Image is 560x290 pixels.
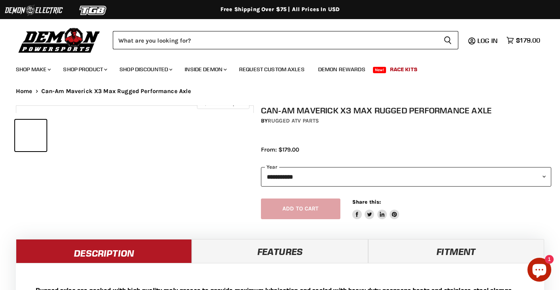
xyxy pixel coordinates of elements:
[352,199,381,205] span: Share this:
[261,117,552,125] div: by
[41,88,191,95] span: Can-Am Maverick X3 Max Rugged Performance Axle
[64,3,123,18] img: TGB Logo 2
[10,58,538,78] ul: Main menu
[113,31,437,49] input: Search
[312,61,371,78] a: Demon Rewards
[474,37,502,44] a: Log in
[4,3,64,18] img: Demon Electric Logo 2
[502,35,544,46] a: $179.00
[233,61,311,78] a: Request Custom Axles
[261,105,552,115] h1: Can-Am Maverick X3 Max Rugged Performance Axle
[16,26,103,54] img: Demon Powersports
[179,61,232,78] a: Inside Demon
[192,239,368,263] a: Features
[15,120,46,151] button: IMAGE thumbnail
[352,199,400,220] aside: Share this:
[261,167,552,187] select: year
[10,61,56,78] a: Shop Make
[477,37,498,45] span: Log in
[384,61,423,78] a: Race Kits
[57,61,112,78] a: Shop Product
[525,258,554,284] inbox-online-store-chat: Shopify online store chat
[373,67,386,73] span: New!
[201,100,245,106] span: Click to expand
[16,239,192,263] a: Description
[114,61,177,78] a: Shop Discounted
[368,239,544,263] a: Fitment
[268,117,319,124] a: Rugged ATV Parts
[113,31,458,49] form: Product
[437,31,458,49] button: Search
[16,88,33,95] a: Home
[516,37,540,44] span: $179.00
[261,146,299,153] span: From: $179.00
